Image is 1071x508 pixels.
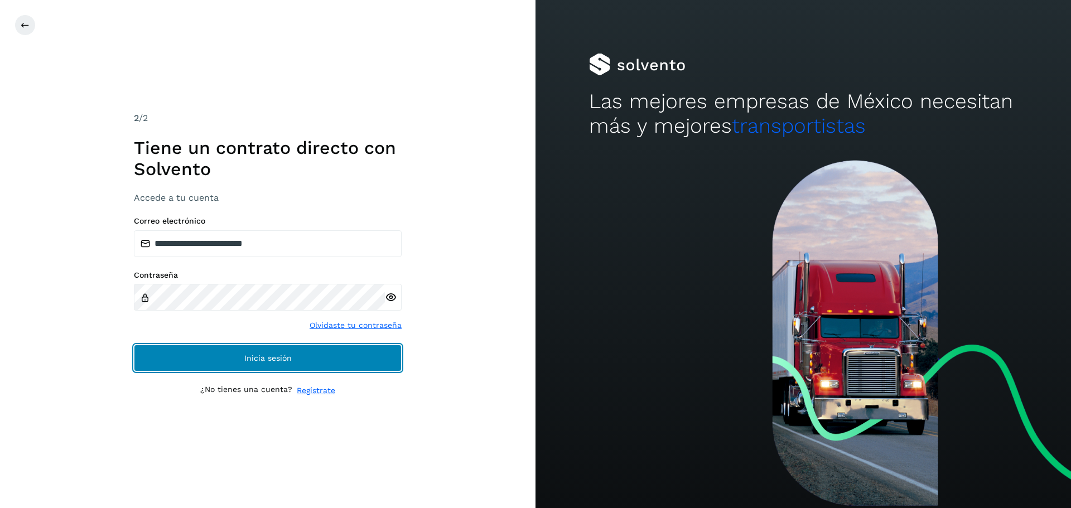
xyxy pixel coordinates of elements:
span: Inicia sesión [244,354,292,362]
p: ¿No tienes una cuenta? [200,385,292,396]
a: Regístrate [297,385,335,396]
h3: Accede a tu cuenta [134,192,402,203]
label: Correo electrónico [134,216,402,226]
button: Inicia sesión [134,345,402,371]
span: transportistas [732,114,866,138]
div: /2 [134,112,402,125]
a: Olvidaste tu contraseña [310,320,402,331]
label: Contraseña [134,270,402,280]
h2: Las mejores empresas de México necesitan más y mejores [589,89,1017,139]
h1: Tiene un contrato directo con Solvento [134,137,402,180]
span: 2 [134,113,139,123]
